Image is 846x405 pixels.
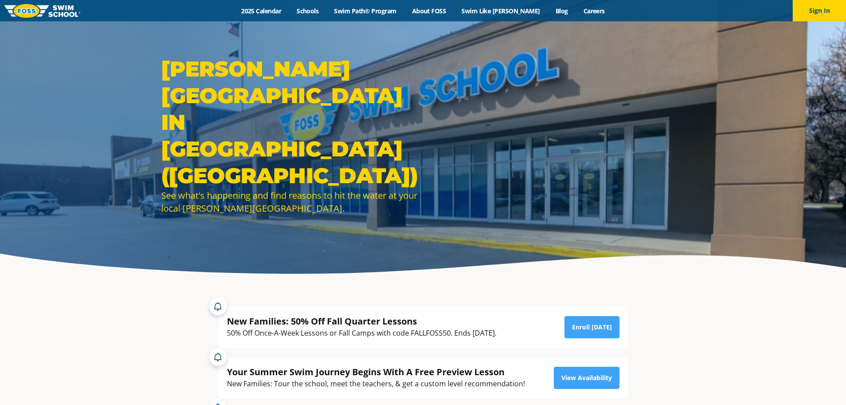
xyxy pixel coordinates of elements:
a: Swim Like [PERSON_NAME] [454,7,548,15]
div: New Families: Tour the school, meet the teachers, & get a custom level recommendation! [227,378,525,390]
h1: [PERSON_NAME][GEOGRAPHIC_DATA] in [GEOGRAPHIC_DATA] ([GEOGRAPHIC_DATA]) [161,56,419,189]
div: See what's happening and find reasons to hit the water at your local [PERSON_NAME][GEOGRAPHIC_DATA]. [161,189,419,215]
div: 50% Off Once-A-Week Lessons or Fall Camps with code FALLFOSS50. Ends [DATE]. [227,327,496,339]
div: Your Summer Swim Journey Begins With A Free Preview Lesson [227,366,525,378]
a: Careers [576,7,612,15]
a: Blog [548,7,576,15]
a: Schools [289,7,326,15]
a: Enroll [DATE] [564,316,620,338]
a: About FOSS [404,7,454,15]
img: FOSS Swim School Logo [4,4,80,18]
a: View Availability [554,367,620,389]
div: New Families: 50% Off Fall Quarter Lessons [227,315,496,327]
a: Swim Path® Program [326,7,404,15]
a: 2025 Calendar [234,7,289,15]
